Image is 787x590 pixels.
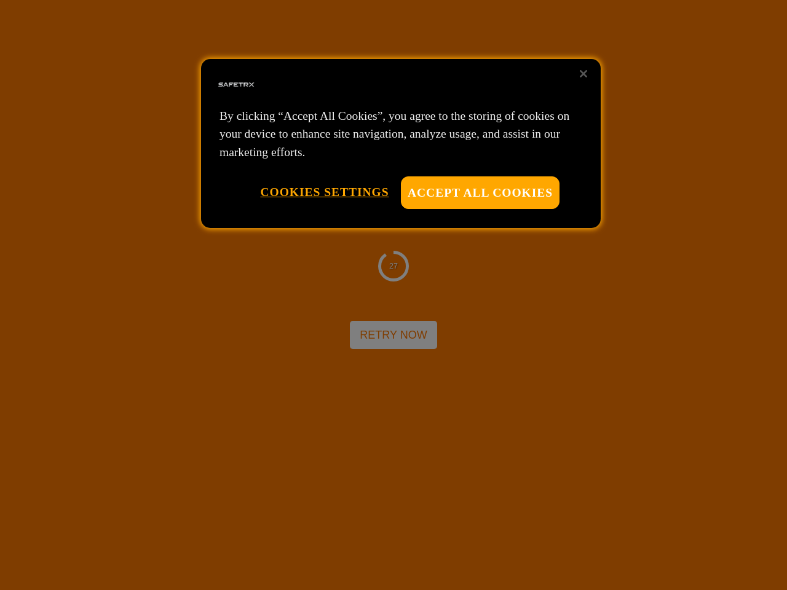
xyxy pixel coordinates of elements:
button: Close [570,60,597,87]
img: Safe Tracks [216,65,256,104]
div: Privacy [201,59,601,228]
p: By clicking “Accept All Cookies”, you agree to the storing of cookies on your device to enhance s... [219,107,582,161]
button: Accept All Cookies [401,176,560,209]
button: Cookies Settings [260,176,389,208]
